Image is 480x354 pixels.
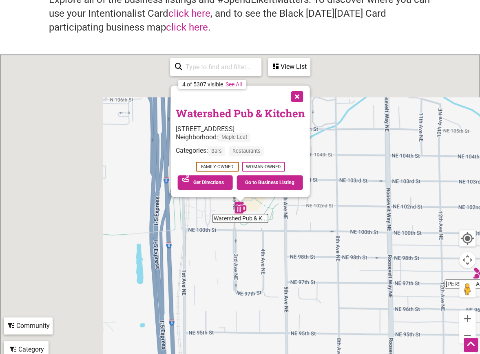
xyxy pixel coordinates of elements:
[242,162,285,172] span: Woman-Owned
[175,106,305,120] a: Watershed Pub & Kitchen
[218,133,250,142] span: Maple Leaf
[464,338,478,352] div: Scroll Back to Top
[226,81,242,88] a: See All
[286,86,306,106] button: Close
[170,58,261,76] div: Type to search and filter
[459,327,476,343] button: Zoom out
[4,317,53,334] div: Filter by Community
[459,281,476,297] button: Drag Pegman onto the map to open Street View
[166,22,208,33] a: click here
[229,146,263,156] span: Restaurants
[231,198,250,217] div: Watershed Pub & Kitchen
[182,81,223,88] div: 4 of 5307 visible
[268,58,310,76] div: See a list of the visible businesses
[459,252,476,268] button: Map camera controls
[4,318,52,334] div: Community
[168,8,210,19] a: click here
[177,175,232,190] a: Get Directions
[196,162,239,172] span: Family-Owned
[175,125,305,133] div: [STREET_ADDRESS]
[208,146,225,156] span: Bars
[459,230,476,246] button: Your Location
[237,175,303,190] a: Go to Business Listing
[182,59,257,75] input: Type to find and filter...
[269,59,310,75] div: View List
[175,146,305,160] div: Categories:
[459,310,476,327] button: Zoom in
[175,133,305,146] div: Neighborhood:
